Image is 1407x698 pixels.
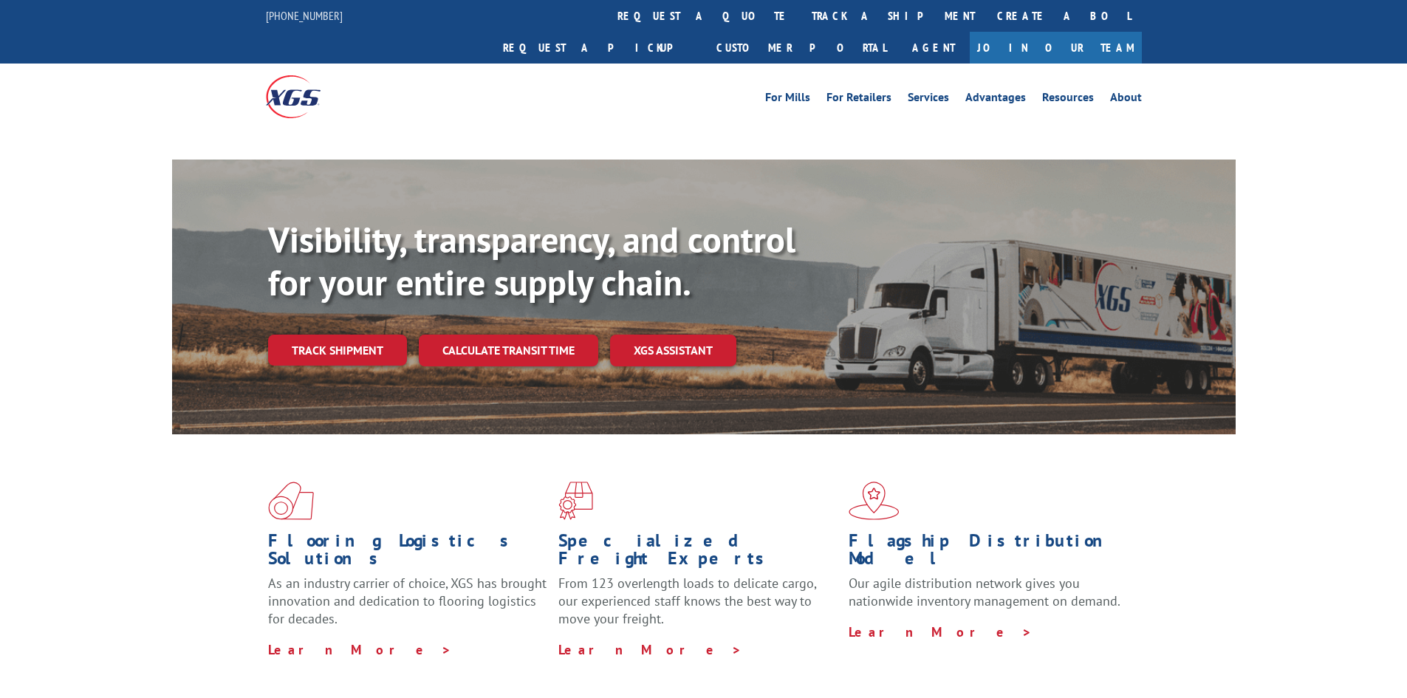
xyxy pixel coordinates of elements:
a: Agent [897,32,970,64]
a: Learn More > [268,641,452,658]
a: Calculate transit time [419,335,598,366]
h1: Flooring Logistics Solutions [268,532,547,575]
a: Services [908,92,949,108]
a: Customer Portal [705,32,897,64]
img: xgs-icon-focused-on-flooring-red [558,482,593,520]
p: From 123 overlength loads to delicate cargo, our experienced staff knows the best way to move you... [558,575,838,640]
a: [PHONE_NUMBER] [266,8,343,23]
span: As an industry carrier of choice, XGS has brought innovation and dedication to flooring logistics... [268,575,547,627]
a: Learn More > [849,623,1033,640]
a: Advantages [965,92,1026,108]
img: xgs-icon-total-supply-chain-intelligence-red [268,482,314,520]
a: For Retailers [826,92,891,108]
a: XGS ASSISTANT [610,335,736,366]
b: Visibility, transparency, and control for your entire supply chain. [268,216,795,305]
a: Join Our Team [970,32,1142,64]
a: Learn More > [558,641,742,658]
a: For Mills [765,92,810,108]
a: Track shipment [268,335,407,366]
img: xgs-icon-flagship-distribution-model-red [849,482,900,520]
h1: Flagship Distribution Model [849,532,1128,575]
span: Our agile distribution network gives you nationwide inventory management on demand. [849,575,1120,609]
a: Resources [1042,92,1094,108]
a: Request a pickup [492,32,705,64]
h1: Specialized Freight Experts [558,532,838,575]
a: About [1110,92,1142,108]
